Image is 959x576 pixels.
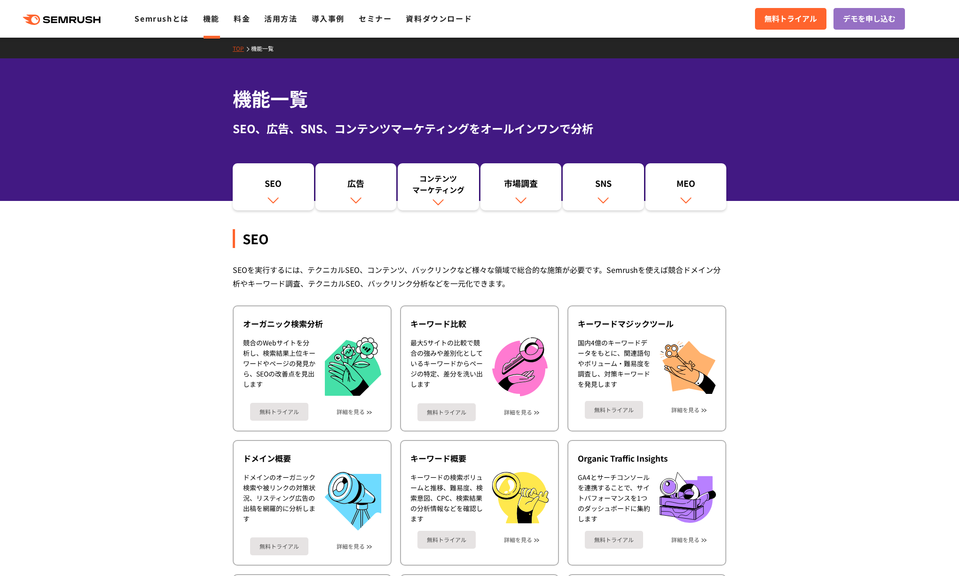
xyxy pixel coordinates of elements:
[233,120,726,137] div: SEO、広告、SNS、コンテンツマーケティングをオールインワンで分析
[243,472,315,530] div: ドメインのオーガニック検索や被リンクの対策状況、リスティング広告の出稿を網羅的に分析します
[585,531,643,549] a: 無料トライアル
[337,543,365,550] a: 詳細を見る
[237,177,309,193] div: SEO
[843,13,896,25] span: デモを申し込む
[312,13,345,24] a: 導入事例
[410,318,549,329] div: キーワード比較
[320,177,392,193] div: 広告
[398,163,479,210] a: コンテンツマーケティング
[359,13,392,24] a: セミナー
[492,472,549,523] img: キーワード概要
[833,8,905,30] a: デモを申し込む
[417,531,476,549] a: 無料トライアル
[563,163,644,210] a: SNS
[671,407,700,413] a: 詳細を見る
[233,229,726,248] div: SEO
[504,409,532,416] a: 詳細を見る
[203,13,220,24] a: 機能
[578,453,716,464] div: Organic Traffic Insights
[585,401,643,419] a: 無料トライアル
[650,177,722,193] div: MEO
[480,163,562,210] a: 市場調査
[337,408,365,415] a: 詳細を見る
[764,13,817,25] span: 無料トライアル
[578,318,716,329] div: キーワードマジックツール
[250,537,308,555] a: 無料トライアル
[578,472,650,524] div: GA4とサーチコンソールを連携することで、サイトパフォーマンスを1つのダッシュボードに集約します
[567,177,639,193] div: SNS
[402,173,474,195] div: コンテンツ マーケティング
[134,13,189,24] a: Semrushとは
[410,472,483,524] div: キーワードの検索ボリュームと推移、難易度、検索意図、CPC、検索結果の分析情報などを確認します
[243,337,315,396] div: 競合のWebサイトを分析し、検索結果上位キーワードやページの発見から、SEOの改善点を見出します
[315,163,397,210] a: 広告
[410,337,483,396] div: 最大5サイトの比較で競合の強みや差別化としているキーワードからページの特定、差分を洗い出します
[264,13,297,24] a: 活用方法
[660,337,716,394] img: キーワードマジックツール
[660,472,716,523] img: Organic Traffic Insights
[410,453,549,464] div: キーワード概要
[234,13,250,24] a: 料金
[492,337,548,396] img: キーワード比較
[406,13,472,24] a: 資料ダウンロード
[250,403,308,421] a: 無料トライアル
[417,403,476,421] a: 無料トライアル
[485,177,557,193] div: 市場調査
[233,85,726,112] h1: 機能一覧
[243,318,381,329] div: オーガニック検索分析
[233,263,726,290] div: SEOを実行するには、テクニカルSEO、コンテンツ、バックリンクなど様々な領域で総合的な施策が必要です。Semrushを使えば競合ドメイン分析やキーワード調査、テクニカルSEO、バックリンク分析...
[325,472,381,530] img: ドメイン概要
[578,337,650,394] div: 国内4億のキーワードデータをもとに、関連語句やボリューム・難易度を調査し、対策キーワードを発見します
[325,337,381,396] img: オーガニック検索分析
[671,536,700,543] a: 詳細を見る
[755,8,826,30] a: 無料トライアル
[233,44,251,52] a: TOP
[243,453,381,464] div: ドメイン概要
[504,536,532,543] a: 詳細を見る
[645,163,727,210] a: MEO
[251,44,281,52] a: 機能一覧
[233,163,314,210] a: SEO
